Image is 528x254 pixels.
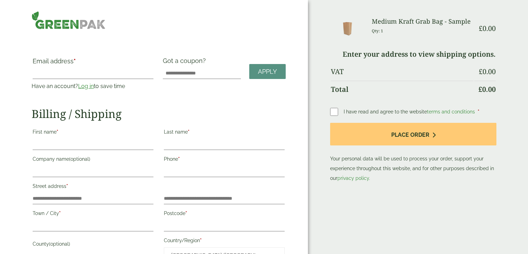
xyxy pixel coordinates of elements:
label: County [33,239,153,251]
label: Company name [33,154,153,166]
bdi: 0.00 [478,85,496,94]
span: £ [478,85,482,94]
td: Enter your address to view shipping options. [331,46,496,63]
abbr: required [178,156,180,162]
abbr: required [188,129,190,135]
img: GreenPak Supplies [32,11,105,29]
span: (optional) [49,241,70,247]
button: Place order [330,123,496,145]
abbr: required [200,238,202,243]
abbr: required [74,57,76,65]
span: (optional) [69,156,90,162]
span: £ [479,24,483,33]
bdi: 0.00 [479,67,496,76]
label: First name [33,127,153,139]
bdi: 0.00 [479,24,496,33]
abbr: required [57,129,58,135]
span: £ [479,67,483,76]
label: Town / City [33,208,153,220]
label: Got a coupon? [163,57,209,68]
th: VAT [331,63,473,80]
abbr: required [185,211,187,216]
h3: Medium Kraft Grab Bag - Sample [372,18,473,25]
p: Have an account? to save time [32,82,154,90]
abbr: required [59,211,61,216]
label: Phone [164,154,285,166]
p: Your personal data will be used to process your order, support your experience throughout this we... [330,123,496,183]
abbr: required [478,109,479,114]
label: Street address [33,181,153,193]
label: Postcode [164,208,285,220]
label: Country/Region [164,236,285,247]
a: Log in [78,83,94,89]
small: Qty: 1 [372,28,383,33]
span: Apply [258,68,277,76]
h2: Billing / Shipping [32,107,286,120]
label: Email address [33,58,153,68]
a: terms and conditions [427,109,475,114]
label: Last name [164,127,285,139]
th: Total [331,81,473,98]
a: privacy policy [337,175,369,181]
span: I have read and agree to the website [344,109,476,114]
a: Apply [249,64,286,79]
abbr: required [66,183,68,189]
